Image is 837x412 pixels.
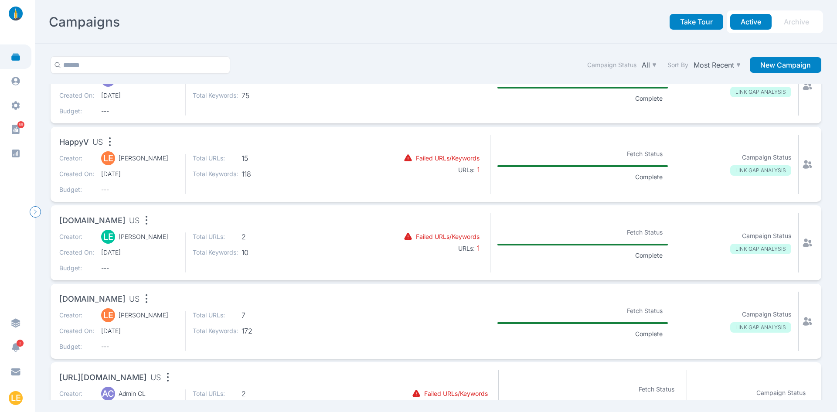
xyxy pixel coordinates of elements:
[742,232,791,240] p: Campaign Status
[475,244,480,252] span: 1
[633,383,680,395] p: Fetch Status
[424,389,488,398] p: Failed URLs/Keywords
[242,170,287,178] span: 118
[101,170,178,178] span: [DATE]
[193,248,238,257] p: Total Keywords:
[630,173,668,181] p: Complete
[92,136,103,148] span: US
[458,166,475,174] b: URLs:
[150,371,161,384] span: US
[756,388,806,397] p: Campaign Status
[694,61,734,69] p: Most Recent
[773,14,820,30] button: Archive
[630,94,668,103] p: Complete
[101,264,178,272] span: ---
[101,230,115,244] div: LE
[667,61,688,69] label: Sort By
[587,61,636,69] label: Campaign Status
[59,154,94,163] p: Creator:
[640,59,659,71] button: All
[242,389,287,398] span: 2
[730,244,791,254] p: LINK GAP ANALYSIS
[630,251,668,260] p: Complete
[193,154,238,163] p: Total URLs:
[622,226,668,238] p: Fetch Status
[101,151,115,165] div: LE
[242,311,287,320] span: 7
[622,148,668,160] p: Fetch Status
[5,7,26,20] img: linklaunch_small.2ae18699.png
[742,153,791,162] p: Campaign Status
[242,232,287,241] span: 2
[129,293,139,305] span: US
[101,91,178,100] span: [DATE]
[742,310,791,319] p: Campaign Status
[59,136,89,148] span: HappyV
[101,387,115,401] div: AC
[193,170,238,178] p: Total Keywords:
[59,371,147,384] span: [URL][DOMAIN_NAME]
[622,305,668,317] p: Fetch Status
[630,330,668,338] p: Complete
[101,107,178,116] span: ---
[193,389,238,398] p: Total URLs:
[101,342,178,351] span: ---
[59,264,94,272] p: Budget:
[416,154,480,163] p: Failed URLs/Keywords
[242,248,287,257] span: 10
[59,91,94,100] p: Created On:
[59,215,126,227] span: [DOMAIN_NAME]
[193,311,238,320] p: Total URLs:
[101,327,178,335] span: [DATE]
[59,107,94,116] p: Budget:
[59,185,94,194] p: Budget:
[59,170,94,178] p: Created On:
[475,165,480,174] span: 1
[730,322,791,333] p: LINK GAP ANALYSIS
[416,232,480,241] p: Failed URLs/Keywords
[59,248,94,257] p: Created On:
[458,245,475,252] b: URLs:
[692,59,743,71] button: Most Recent
[730,14,772,30] button: Active
[730,165,791,176] p: LINK GAP ANALYSIS
[101,308,115,322] div: LE
[49,14,120,30] h2: Campaigns
[193,327,238,335] p: Total Keywords:
[59,389,94,398] p: Creator:
[750,57,821,73] button: New Campaign
[129,215,139,227] span: US
[17,121,24,128] span: 88
[119,389,146,398] p: Admin CL
[59,311,94,320] p: Creator:
[59,327,94,335] p: Created On:
[670,14,723,30] button: Take Tour
[730,87,791,97] p: LINK GAP ANALYSIS
[242,91,287,100] span: 75
[101,185,178,194] span: ---
[242,154,287,163] span: 15
[642,61,650,69] p: All
[59,293,126,305] span: [DOMAIN_NAME]
[119,154,168,163] p: [PERSON_NAME]
[193,232,238,241] p: Total URLs:
[193,91,238,100] p: Total Keywords:
[59,232,94,241] p: Creator:
[59,342,94,351] p: Budget:
[101,248,178,257] span: [DATE]
[119,232,168,241] p: [PERSON_NAME]
[242,327,287,335] span: 172
[119,311,168,320] p: [PERSON_NAME]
